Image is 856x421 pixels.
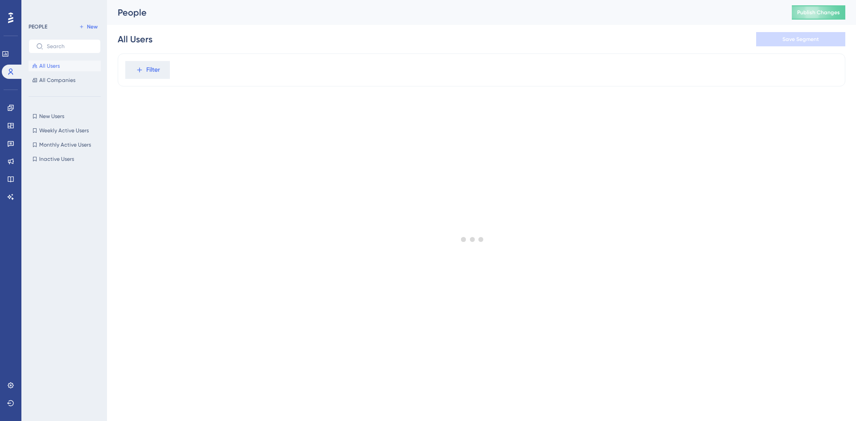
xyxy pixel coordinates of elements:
[756,32,845,46] button: Save Segment
[118,33,152,45] div: All Users
[29,23,47,30] div: PEOPLE
[782,36,819,43] span: Save Segment
[39,62,60,69] span: All Users
[87,23,98,30] span: New
[39,141,91,148] span: Monthly Active Users
[47,43,93,49] input: Search
[29,75,101,86] button: All Companies
[792,5,845,20] button: Publish Changes
[39,77,75,84] span: All Companies
[39,127,89,134] span: Weekly Active Users
[29,61,101,71] button: All Users
[29,139,101,150] button: Monthly Active Users
[76,21,101,32] button: New
[118,6,770,19] div: People
[29,125,101,136] button: Weekly Active Users
[39,113,64,120] span: New Users
[797,9,840,16] span: Publish Changes
[29,111,101,122] button: New Users
[29,154,101,164] button: Inactive Users
[39,155,74,163] span: Inactive Users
